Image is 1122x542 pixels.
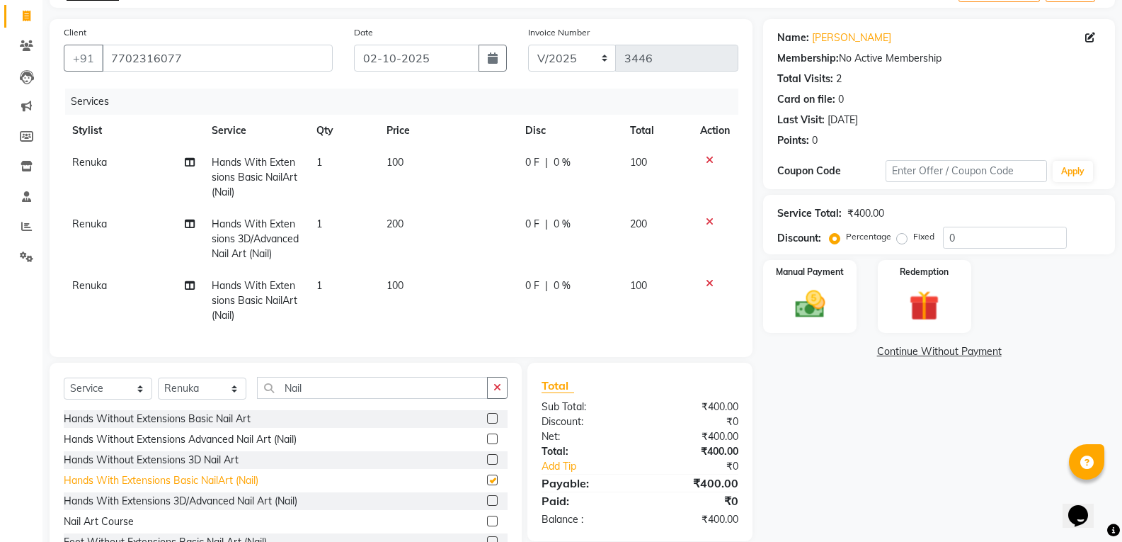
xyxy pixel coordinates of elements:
span: Renuka [72,279,107,292]
th: Disc [517,115,622,147]
a: Add Tip [531,459,658,474]
div: Net: [531,429,640,444]
div: Discount: [777,231,821,246]
div: Name: [777,30,809,45]
span: 100 [387,156,403,169]
div: Points: [777,133,809,148]
span: Total [542,378,574,393]
div: ₹0 [658,459,749,474]
div: Last Visit: [777,113,825,128]
input: Search by Name/Mobile/Email/Code [102,45,333,72]
div: Hands With Extensions 3D/Advanced Nail Art (Nail) [64,494,297,509]
span: Renuka [72,218,107,230]
span: Renuka [72,156,107,169]
button: +91 [64,45,103,72]
div: Card on file: [777,92,835,107]
div: 0 [838,92,844,107]
span: 1 [316,279,322,292]
div: ₹0 [640,414,749,429]
iframe: chat widget [1063,485,1108,528]
div: Sub Total: [531,400,640,414]
div: ₹400.00 [640,475,749,492]
span: 100 [630,156,647,169]
span: 200 [630,218,647,230]
div: Membership: [777,51,839,66]
span: 0 % [554,217,571,232]
span: 100 [630,279,647,292]
span: | [545,155,548,170]
span: 0 F [525,278,539,293]
div: 2 [836,72,842,86]
a: [PERSON_NAME] [812,30,891,45]
label: Redemption [900,266,949,278]
div: Payable: [531,475,640,492]
span: 100 [387,279,403,292]
div: Hands Without Extensions Advanced Nail Art (Nail) [64,432,297,447]
span: 1 [316,156,322,169]
div: Service Total: [777,206,842,221]
span: | [545,278,548,293]
span: 0 F [525,155,539,170]
div: ₹0 [640,492,749,509]
div: Services [65,89,749,115]
label: Manual Payment [776,266,844,278]
img: _cash.svg [786,287,835,322]
th: Total [622,115,692,147]
div: Discount: [531,414,640,429]
img: _gift.svg [900,287,949,324]
div: No Active Membership [777,51,1101,66]
label: Date [354,26,373,39]
input: Search or Scan [257,377,488,399]
div: Nail Art Course [64,514,134,529]
label: Invoice Number [528,26,590,39]
th: Price [378,115,517,147]
button: Apply [1053,161,1093,182]
span: Hands With Extensions 3D/Advanced Nail Art (Nail) [212,218,299,260]
label: Percentage [846,230,891,243]
div: ₹400.00 [640,444,749,459]
div: [DATE] [828,113,858,128]
div: Balance : [531,512,640,527]
input: Enter Offer / Coupon Code [886,160,1047,182]
span: 0 % [554,155,571,170]
span: 0 F [525,217,539,232]
div: 0 [812,133,818,148]
span: | [545,217,548,232]
th: Service [203,115,308,147]
div: Hands Without Extensions 3D Nail Art [64,453,239,468]
div: Hands With Extensions Basic NailArt (Nail) [64,473,258,488]
label: Client [64,26,86,39]
div: ₹400.00 [640,400,749,414]
span: 200 [387,218,403,230]
th: Action [692,115,738,147]
div: ₹400.00 [640,512,749,527]
div: ₹400.00 [847,206,884,221]
div: Total: [531,444,640,459]
th: Stylist [64,115,203,147]
div: Paid: [531,492,640,509]
span: 0 % [554,278,571,293]
th: Qty [308,115,378,147]
div: ₹400.00 [640,429,749,444]
span: Hands With Extensions Basic NailArt (Nail) [212,156,297,198]
a: Continue Without Payment [766,344,1112,359]
span: 1 [316,218,322,230]
span: Hands With Extensions Basic NailArt (Nail) [212,279,297,322]
label: Fixed [913,230,934,243]
div: Coupon Code [777,164,885,179]
div: Total Visits: [777,72,833,86]
div: Hands Without Extensions Basic Nail Art [64,412,251,427]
